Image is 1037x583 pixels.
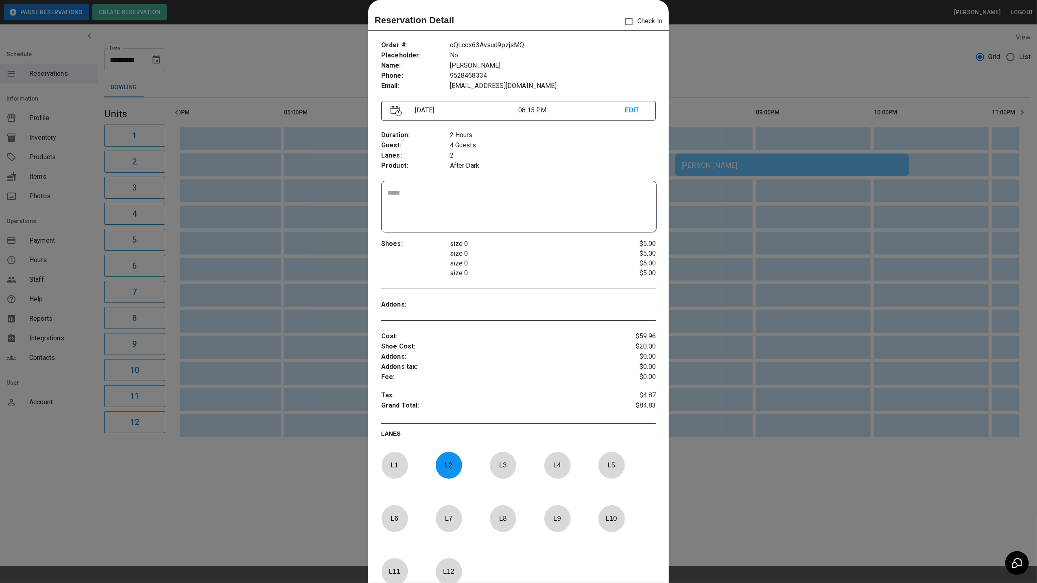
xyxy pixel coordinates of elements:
[381,372,610,382] p: Fee :
[381,352,610,362] p: Addons :
[610,372,656,382] p: $0.00
[450,249,610,259] p: size 0
[381,130,450,140] p: Duration :
[381,331,610,342] p: Cost :
[610,390,656,401] p: $4.87
[435,456,462,475] p: L 2
[391,105,402,116] img: Vector
[381,300,450,310] p: Addons :
[450,268,610,278] p: size 0
[381,362,610,372] p: Addons tax :
[435,562,462,581] p: L 12
[381,140,450,151] p: Guest :
[381,61,450,71] p: Name :
[450,50,656,61] p: No
[450,161,656,171] p: After Dark
[381,161,450,171] p: Product :
[435,509,462,528] p: L 7
[610,249,656,259] p: $5.00
[381,430,656,441] p: LANES
[381,239,450,249] p: Shoes :
[381,151,450,161] p: Lanes :
[610,259,656,268] p: $5.00
[375,13,454,27] p: Reservation Detail
[450,61,656,71] p: [PERSON_NAME]
[381,401,610,413] p: Grand Total :
[620,13,662,30] p: Check In
[381,71,450,81] p: Phone :
[381,456,408,475] p: L 1
[381,40,450,50] p: Order # :
[381,562,408,581] p: L 11
[598,509,625,528] p: L 10
[610,342,656,352] p: $20.00
[381,390,610,401] p: Tax :
[381,81,450,91] p: Email :
[450,130,656,140] p: 2 Hours
[450,259,610,268] p: size 0
[450,40,656,50] p: oQLcox63Avsud9pzjsMQ
[610,268,656,278] p: $5.00
[610,362,656,372] p: $0.00
[625,105,646,116] p: EDIT
[450,151,656,161] p: 2
[450,71,656,81] p: 9528468334
[412,105,518,115] p: [DATE]
[610,331,656,342] p: $59.96
[381,50,450,61] p: Placeholder :
[610,401,656,413] p: $84.83
[489,509,516,528] p: L 8
[598,456,625,475] p: L 5
[610,352,656,362] p: $0.00
[381,509,408,528] p: L 6
[544,509,571,528] p: L 9
[544,456,571,475] p: L 4
[450,239,610,249] p: size 0
[518,105,625,115] p: 08:15 PM
[610,239,656,249] p: $5.00
[450,140,656,151] p: 4 Guests
[450,81,656,91] p: [EMAIL_ADDRESS][DOMAIN_NAME]
[489,456,516,475] p: L 3
[381,342,610,352] p: Shoe Cost :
